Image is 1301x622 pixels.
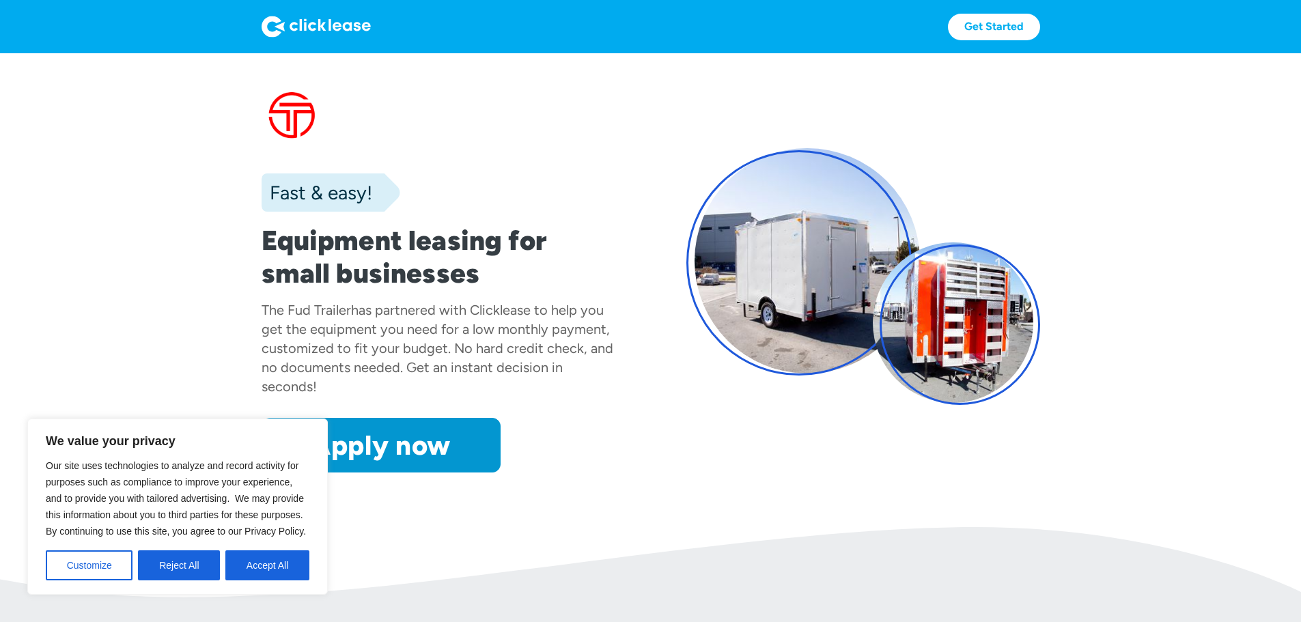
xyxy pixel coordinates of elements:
[262,302,351,318] div: The Fud Trailer
[46,550,132,580] button: Customize
[262,224,615,289] h1: Equipment leasing for small businesses
[948,14,1040,40] a: Get Started
[225,550,309,580] button: Accept All
[262,418,501,472] a: Apply now
[262,179,372,206] div: Fast & easy!
[138,550,220,580] button: Reject All
[46,433,309,449] p: We value your privacy
[46,460,306,537] span: Our site uses technologies to analyze and record activity for purposes such as compliance to impr...
[27,419,328,595] div: We value your privacy
[262,16,371,38] img: Logo
[262,302,613,395] div: has partnered with Clicklease to help you get the equipment you need for a low monthly payment, c...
